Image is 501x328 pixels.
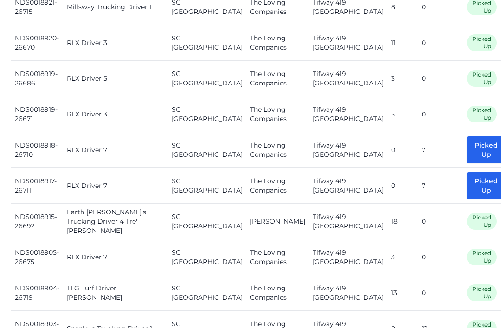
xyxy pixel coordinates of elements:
td: Tifway 419 [GEOGRAPHIC_DATA] [309,204,387,239]
span: Picked Up [467,106,497,122]
td: NDS0018917-26711 [11,168,63,204]
td: SC [GEOGRAPHIC_DATA] [168,25,246,61]
td: NDS0018904-26719 [11,275,63,311]
td: The Loving Companies [246,96,309,132]
td: 3 [387,239,418,275]
span: Picked Up [467,213,497,230]
span: Picked Up [467,249,497,265]
td: 11 [387,25,418,61]
td: Tifway 419 [GEOGRAPHIC_DATA] [309,168,387,204]
td: 7 [418,168,463,204]
td: 3 [387,61,418,96]
td: The Loving Companies [246,61,309,96]
td: NDS0018915-26692 [11,204,63,239]
td: 0 [387,168,418,204]
td: SC [GEOGRAPHIC_DATA] [168,168,246,204]
td: RLX Driver 5 [63,61,168,96]
td: 7 [418,132,463,168]
td: Tifway 419 [GEOGRAPHIC_DATA] [309,61,387,96]
td: 0 [418,204,463,239]
td: Tifway 419 [GEOGRAPHIC_DATA] [309,275,387,311]
td: NDS0018905-26675 [11,239,63,275]
td: SC [GEOGRAPHIC_DATA] [168,239,246,275]
td: 0 [418,61,463,96]
td: Tifway 419 [GEOGRAPHIC_DATA] [309,239,387,275]
td: SC [GEOGRAPHIC_DATA] [168,132,246,168]
td: NDS0018919-26686 [11,61,63,96]
td: The Loving Companies [246,168,309,204]
td: TLG Turf Driver [PERSON_NAME] [63,275,168,311]
td: RLX Driver 3 [63,96,168,132]
td: Tifway 419 [GEOGRAPHIC_DATA] [309,132,387,168]
td: Earth [PERSON_NAME]'s Trucking Driver 4 Tre' [PERSON_NAME] [63,204,168,239]
td: RLX Driver 7 [63,239,168,275]
td: SC [GEOGRAPHIC_DATA] [168,61,246,96]
td: SC [GEOGRAPHIC_DATA] [168,96,246,132]
span: Picked Up [467,34,497,51]
td: 0 [387,132,418,168]
td: RLX Driver 7 [63,132,168,168]
td: NDS0018920-26670 [11,25,63,61]
span: Picked Up [467,70,497,87]
td: The Loving Companies [246,25,309,61]
td: 0 [418,25,463,61]
span: Picked Up [467,284,497,301]
td: NDS0018918-26710 [11,132,63,168]
td: The Loving Companies [246,132,309,168]
td: The Loving Companies [246,275,309,311]
td: 18 [387,204,418,239]
td: 0 [418,239,463,275]
td: RLX Driver 3 [63,25,168,61]
td: RLX Driver 7 [63,168,168,204]
td: 13 [387,275,418,311]
td: 0 [418,96,463,132]
td: SC [GEOGRAPHIC_DATA] [168,204,246,239]
td: 0 [418,275,463,311]
td: NDS0018919-26671 [11,96,63,132]
td: SC [GEOGRAPHIC_DATA] [168,275,246,311]
td: [PERSON_NAME] [246,204,309,239]
td: Tifway 419 [GEOGRAPHIC_DATA] [309,25,387,61]
td: The Loving Companies [246,239,309,275]
td: Tifway 419 [GEOGRAPHIC_DATA] [309,96,387,132]
td: 5 [387,96,418,132]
